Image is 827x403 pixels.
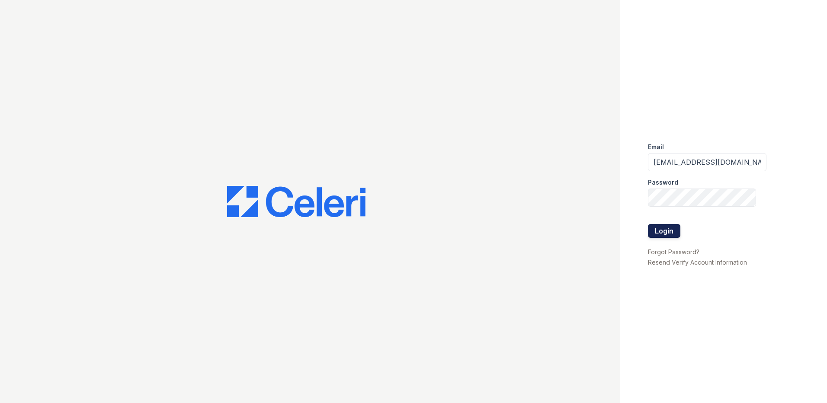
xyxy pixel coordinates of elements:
[227,186,365,217] img: CE_Logo_Blue-a8612792a0a2168367f1c8372b55b34899dd931a85d93a1a3d3e32e68fde9ad4.png
[648,143,664,151] label: Email
[648,178,678,187] label: Password
[648,224,680,238] button: Login
[648,248,699,256] a: Forgot Password?
[648,259,747,266] a: Resend Verify Account Information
